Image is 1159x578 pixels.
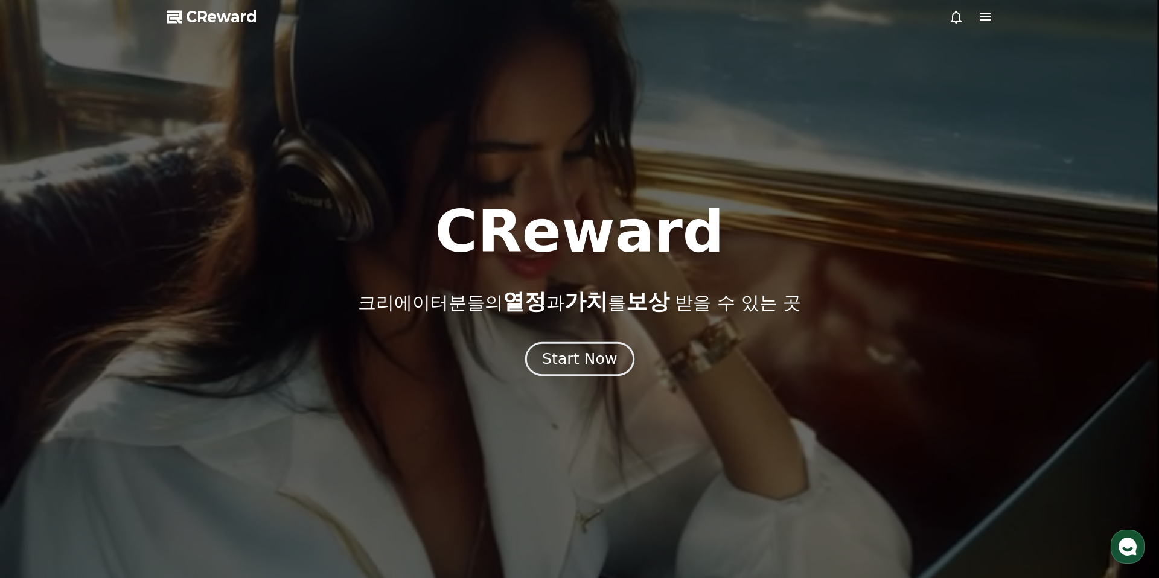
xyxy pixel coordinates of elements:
[528,355,632,366] a: Start Now
[110,401,125,411] span: 대화
[4,383,80,413] a: 홈
[80,383,156,413] a: 대화
[564,289,608,314] span: 가치
[38,401,45,410] span: 홈
[187,401,201,410] span: 설정
[626,289,669,314] span: 보상
[525,342,634,376] button: Start Now
[435,203,724,261] h1: CReward
[167,7,257,27] a: CReward
[358,290,801,314] p: 크리에이터분들의 과 를 받을 수 있는 곳
[503,289,546,314] span: 열정
[542,349,617,369] div: Start Now
[156,383,232,413] a: 설정
[186,7,257,27] span: CReward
